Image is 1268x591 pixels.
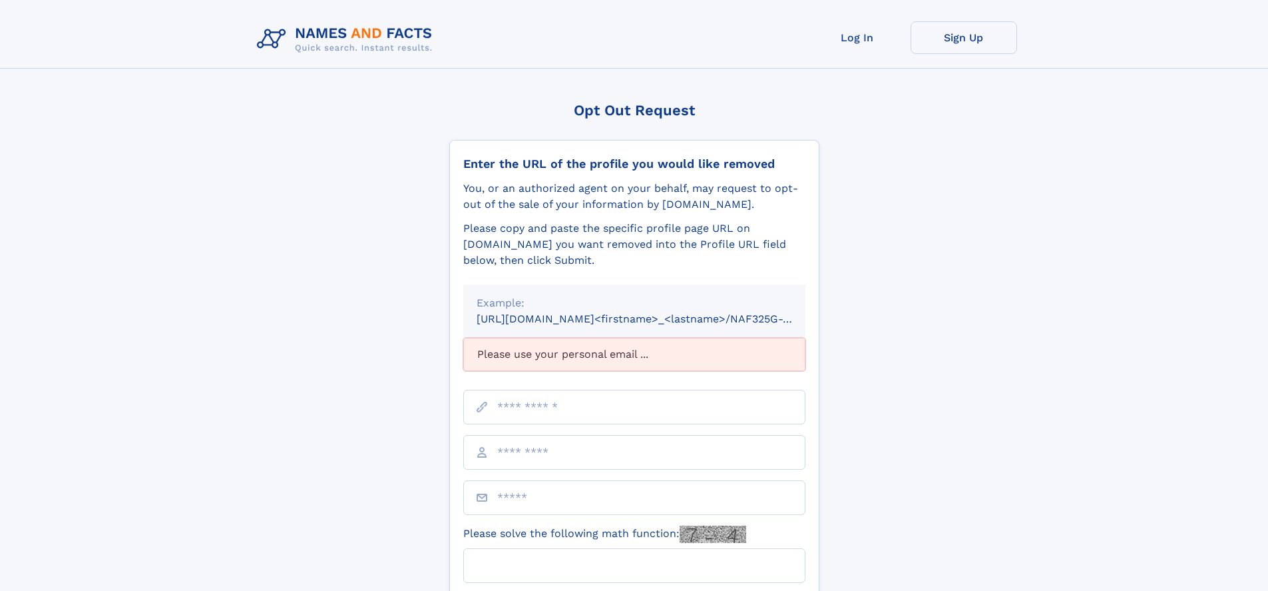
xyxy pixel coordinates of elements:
a: Log In [804,21,911,54]
small: [URL][DOMAIN_NAME]<firstname>_<lastname>/NAF325G-xxxxxxxx [477,312,831,325]
label: Please solve the following math function: [463,526,746,543]
div: You, or an authorized agent on your behalf, may request to opt-out of the sale of your informatio... [463,181,805,213]
div: Example: [477,295,792,311]
div: Please use your personal email ... [463,338,805,371]
div: Please copy and paste the specific profile page URL on [DOMAIN_NAME] you want removed into the Pr... [463,221,805,269]
img: Logo Names and Facts [252,21,443,57]
div: Enter the URL of the profile you would like removed [463,157,805,171]
div: Opt Out Request [449,102,819,119]
a: Sign Up [911,21,1017,54]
